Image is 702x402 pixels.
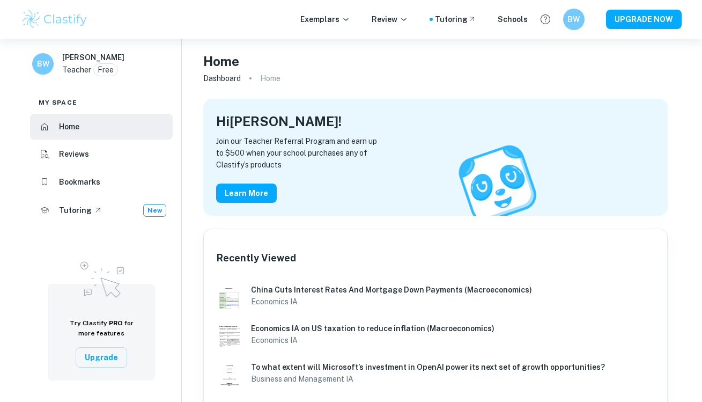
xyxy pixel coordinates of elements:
h6: Reviews [59,148,89,160]
a: Economics IA example thumbnail: Economics IA on US taxation to reduce inEconomics IA on US taxati... [212,317,659,352]
h4: Hi [PERSON_NAME] ! [216,112,342,131]
p: Home [260,72,280,84]
h6: BW [37,58,49,70]
img: Economics IA example thumbnail: Economics IA on US taxation to reduce in [217,321,242,347]
a: Business and Management IA example thumbnail: To what extent will Microsoft’s investmeTo what ext... [212,356,659,390]
img: Business and Management IA example thumbnail: To what extent will Microsoft’s investme [217,360,242,386]
a: Tutoring [435,13,476,25]
h6: Economics IA on US taxation to reduce inflation (Macroeconomics) [251,323,631,334]
h6: Bookmarks [59,176,100,188]
h6: Try Clastify for more features [61,318,142,339]
h6: Business and Management IA [251,373,631,385]
p: Exemplars [300,13,350,25]
a: Dashboard [203,71,241,86]
h6: Economics IA [251,296,631,308]
span: PRO [109,319,123,327]
img: Upgrade to Pro [75,255,128,301]
h6: [PERSON_NAME] [62,52,124,63]
a: Schools [498,13,528,25]
p: Join our Teacher Referral Program and earn up to $500 when your school purchases any of Clastify’... [216,135,655,171]
span: My space [39,98,77,107]
h6: China Cuts Interest Rates And Mortgage Down Payments (Macroeconomics) [251,284,631,296]
a: TutoringNew [30,197,173,224]
h6: Tutoring [59,204,92,216]
a: Home [30,114,173,140]
span: New [144,206,166,215]
h6: Recently Viewed [217,251,296,266]
p: Teacher [62,64,91,76]
p: Free [98,64,114,76]
button: Learn more [216,184,277,203]
img: Economics IA example thumbnail: China Cuts Interest Rates And Mortgage [217,283,242,309]
button: Upgrade [76,347,127,368]
p: Review [372,13,408,25]
h6: Home [59,121,79,133]
button: Help and Feedback [536,10,555,28]
h6: Economics IA [251,334,631,346]
a: Economics IA example thumbnail: China Cuts Interest Rates And Mortgage China Cuts Interest Rates ... [212,279,659,313]
button: UPGRADE NOW [606,10,682,29]
h6: To what extent will Microsoft’s investment in OpenAI power its next set of growth opportunities? [251,361,631,373]
h6: BW [567,13,580,25]
button: BW [563,9,585,30]
a: Reviews [30,142,173,167]
a: Bookmarks [30,169,173,195]
img: Clastify logo [21,9,89,30]
h4: Home [203,52,239,71]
